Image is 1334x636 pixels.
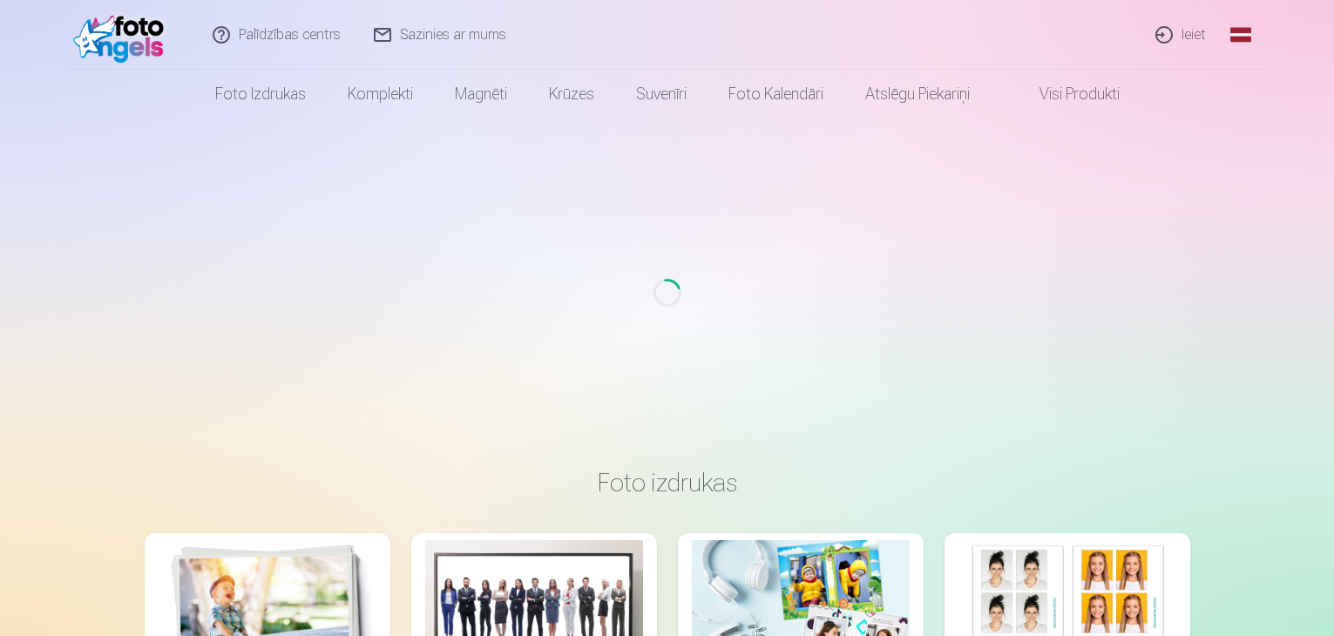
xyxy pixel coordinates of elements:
a: Atslēgu piekariņi [844,70,991,118]
a: Foto kalendāri [708,70,844,118]
a: Foto izdrukas [194,70,327,118]
a: Visi produkti [991,70,1141,118]
a: Komplekti [327,70,434,118]
a: Suvenīri [615,70,708,118]
img: /fa1 [73,7,173,63]
h3: Foto izdrukas [159,467,1176,498]
a: Krūzes [528,70,615,118]
a: Magnēti [434,70,528,118]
